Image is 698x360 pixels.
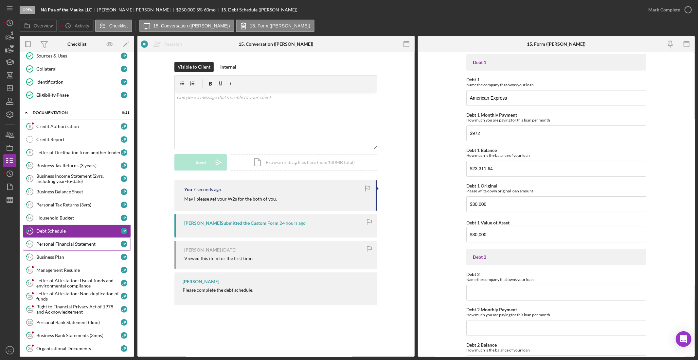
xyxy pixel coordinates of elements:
div: Debt Schedule [36,228,121,234]
tspan: 21 [28,307,32,311]
span: $250,000 [176,7,195,12]
button: Mark Complete [642,3,695,16]
div: Open Intercom Messenger [676,331,691,347]
div: J P [121,66,127,72]
tspan: 20 [28,294,32,298]
a: CollateralJP [23,62,131,75]
div: Business Bank Statements (3mos) [36,333,121,338]
a: Sources & UsesJP [23,49,131,62]
p: May I please get your W2s for the both of you. [184,195,277,203]
tspan: 18 [28,268,32,272]
div: [PERSON_NAME] [PERSON_NAME] [97,7,176,12]
div: J P [121,228,127,234]
a: 8Credit AuthorizationJP [23,120,131,133]
div: Eligibility Phase [36,92,121,98]
tspan: 14 [28,216,32,220]
div: J P [121,202,127,208]
tspan: 11 [28,176,32,181]
div: Collateral [36,66,121,72]
div: Checklist [67,41,86,47]
tspan: 10 [28,163,32,168]
div: Personal Tax Returns (3yrs) [36,202,121,207]
div: Debt 2 [473,254,640,260]
button: Internal [217,62,240,72]
text: LC [8,349,12,352]
div: Please complete the debt schedule. [183,287,253,293]
label: Debt 1 Monthly Payment [466,112,517,118]
label: Debt 1 [466,77,480,82]
label: 15. Conversation ([PERSON_NAME]) [153,23,230,28]
div: Name the company that owns your loan. [466,82,646,87]
div: You [184,187,192,192]
a: 9Letter of Declination from another lenderJP [23,146,131,159]
div: Viewed this item for the first time. [184,256,253,261]
label: Debt 1 Original [466,183,497,188]
div: Letter of Declination from another lender [36,150,121,155]
div: Identification [36,79,121,85]
div: Visible to Client [178,62,210,72]
label: Activity [75,23,89,28]
div: J P [121,293,127,300]
div: J P [121,254,127,260]
a: Eligibility PhaseJP [23,89,131,102]
button: Overview [20,20,57,32]
label: Overview [34,23,53,28]
div: How much you are paying for this loan per month [466,312,646,317]
div: J P [121,280,127,286]
b: Nā Pua of the Mauka LLC [41,7,92,12]
a: 14Household BudgetJP [23,211,131,224]
button: Checklist [95,20,132,32]
div: How much is the balance of your loan [466,153,646,158]
div: 60 mo [204,7,216,12]
div: 0 / 21 [117,111,129,115]
a: 23Business Bank Statements (3mos)JP [23,329,131,342]
div: 15. Debt Schedule ([PERSON_NAME]) [221,7,298,12]
div: Mark Complete [648,3,680,16]
label: Checklist [109,23,128,28]
a: 11Business Income Statement (2yrs, including year-to-date)JP [23,172,131,185]
label: Debt 1 Balance [466,147,497,153]
div: Right to Financial Privacy Act of 1978 and Acknowledgement [36,304,121,315]
div: Please write down original loan amount [466,188,646,193]
div: J P [121,215,127,221]
div: Name the company that owns your loan. [466,277,646,282]
tspan: 23 [28,333,32,337]
div: Letter of Attestation: Use of funds and environmental compliance [36,278,121,288]
div: 5 % [197,7,203,12]
a: 15Debt ScheduleJP [23,224,131,237]
div: J P [121,345,127,352]
div: J P [121,319,127,326]
div: Business Tax Returns (3 years) [36,163,121,168]
div: J P [121,53,127,59]
div: Business Balance Sheet [36,189,121,194]
div: J P [121,306,127,313]
div: Letter of Attestation: Non-duplication of funds [36,291,121,302]
div: Organizational Documents [36,346,121,351]
label: 15. Form ([PERSON_NAME]) [250,23,310,28]
div: Send [196,154,206,171]
div: J P [121,79,127,85]
div: Business Income Statement (2yrs, including year-to-date) [36,173,121,184]
tspan: 13 [28,203,32,207]
tspan: 12 [28,189,32,194]
div: Household Budget [36,215,121,221]
a: 12Business Balance SheetJP [23,185,131,198]
label: Debt 2 Monthly Payment [466,307,517,312]
div: [PERSON_NAME] [184,247,221,253]
button: LC [3,344,16,357]
time: 2025-09-23 18:38 [222,247,236,253]
a: 20Letter of Attestation: Non-duplication of fundsJP [23,290,131,303]
div: Sources & Uses [36,53,121,58]
a: 24Organizational DocumentsJP [23,342,131,355]
div: Business Plan [36,254,121,260]
button: Visible to Client [174,62,214,72]
a: 13Personal Tax Returns (3yrs)JP [23,198,131,211]
div: J P [121,92,127,98]
div: How much you are paying for this loan per month [466,118,646,123]
div: Open [20,6,35,14]
a: Credit ReportJP [23,133,131,146]
div: Personal Bank Statement (3mo) [36,320,121,325]
tspan: 22 [28,320,32,324]
div: Debt 1 [473,60,640,65]
div: J P [121,188,127,195]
